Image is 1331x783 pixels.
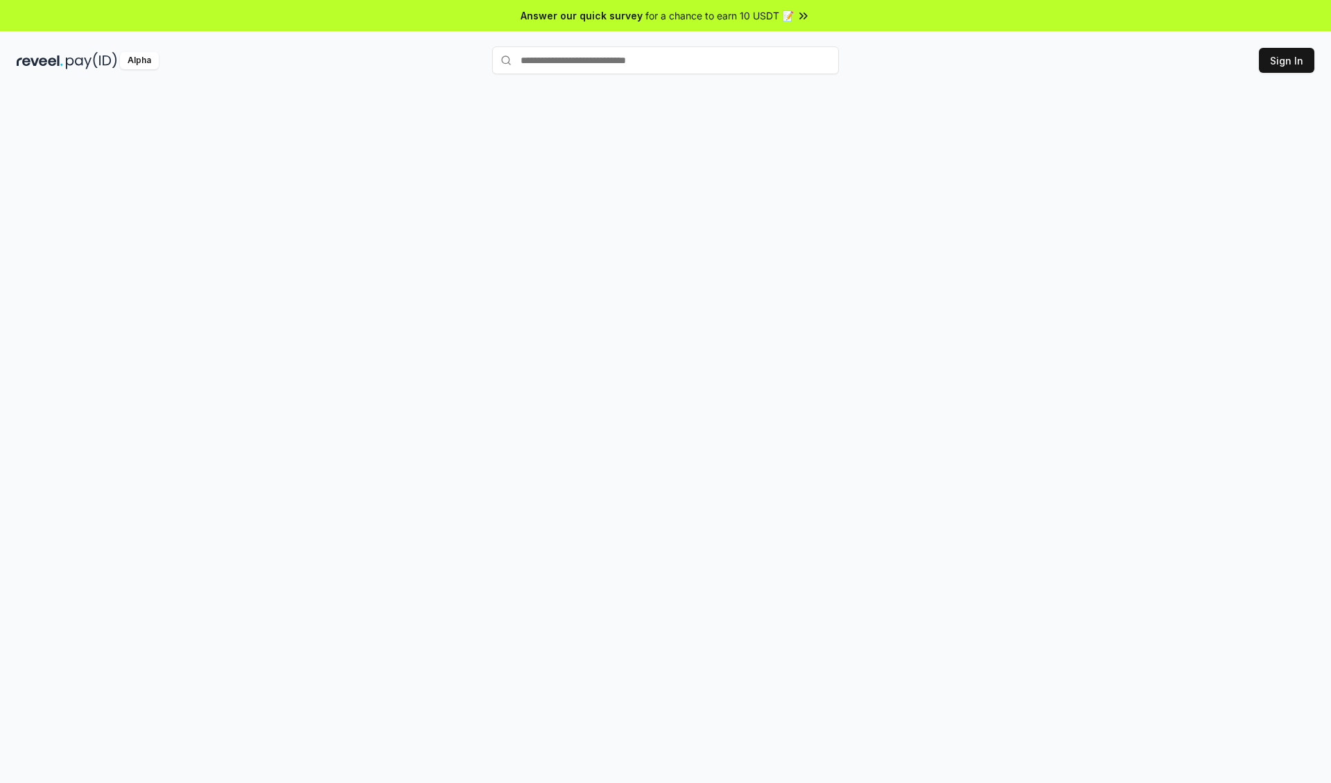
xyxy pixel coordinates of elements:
button: Sign In [1259,48,1314,73]
img: reveel_dark [17,52,63,69]
span: Answer our quick survey [521,8,643,23]
div: Alpha [120,52,159,69]
img: pay_id [66,52,117,69]
span: for a chance to earn 10 USDT 📝 [645,8,794,23]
